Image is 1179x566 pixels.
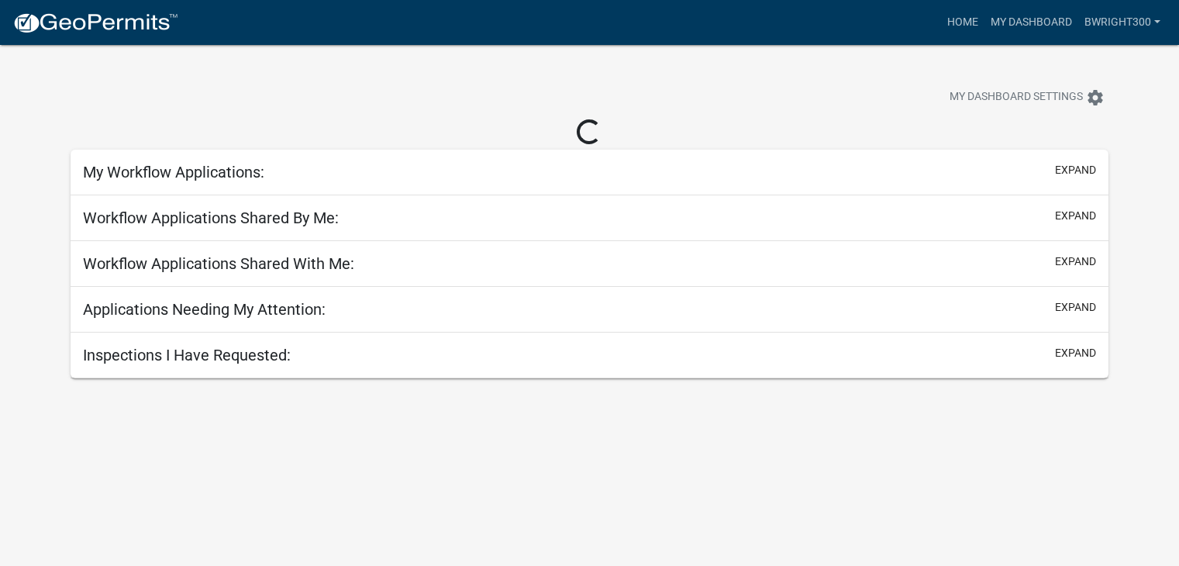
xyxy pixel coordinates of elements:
button: expand [1055,162,1096,178]
a: Home [941,8,984,37]
button: expand [1055,299,1096,316]
button: expand [1055,208,1096,224]
a: My Dashboard [984,8,1078,37]
button: expand [1055,254,1096,270]
i: settings [1086,88,1105,107]
h5: Workflow Applications Shared With Me: [83,254,354,273]
button: My Dashboard Settingssettings [937,82,1117,112]
a: bwright300 [1078,8,1167,37]
h5: Workflow Applications Shared By Me: [83,209,339,227]
h5: My Workflow Applications: [83,163,264,181]
span: My Dashboard Settings [950,88,1083,107]
h5: Inspections I Have Requested: [83,346,291,364]
button: expand [1055,345,1096,361]
h5: Applications Needing My Attention: [83,300,326,319]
